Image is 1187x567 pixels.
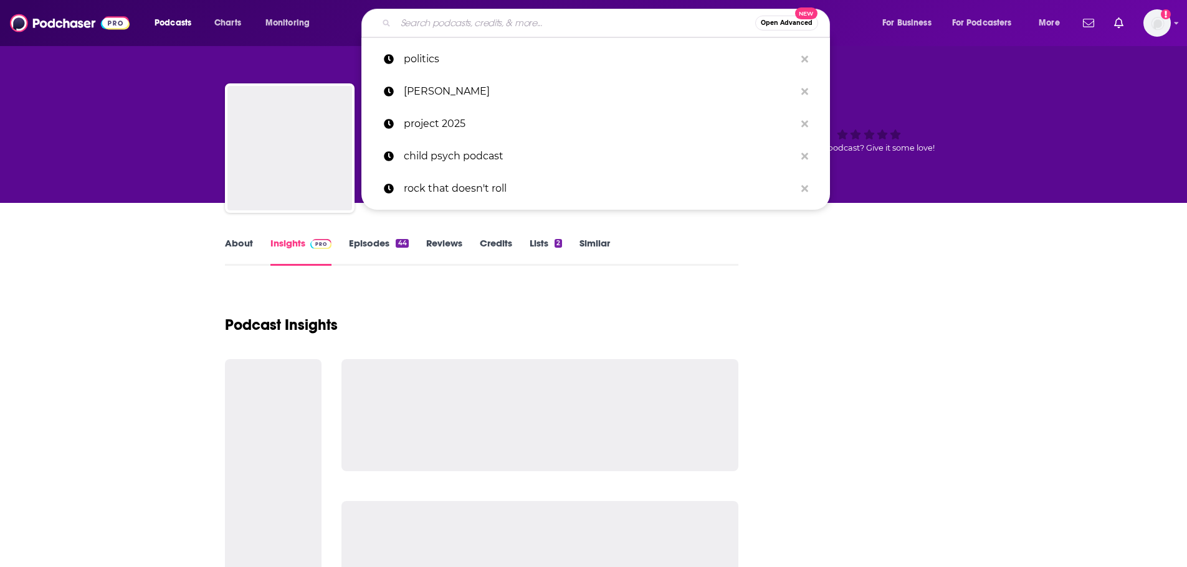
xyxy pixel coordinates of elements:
[396,239,408,248] div: 44
[426,237,462,266] a: Reviews
[396,13,755,33] input: Search podcasts, credits, & more...
[795,7,818,19] span: New
[1143,9,1171,37] button: Show profile menu
[530,237,562,266] a: Lists2
[361,43,830,75] a: politics
[257,13,326,33] button: open menu
[361,75,830,108] a: [PERSON_NAME]
[225,316,338,334] h1: Podcast Insights
[349,237,408,266] a: Episodes44
[404,75,795,108] p: russell vought
[404,140,795,172] p: child psych podcast
[1109,12,1128,34] a: Show notifications dropdown
[1078,12,1099,34] a: Show notifications dropdown
[361,108,830,140] a: project 2025
[882,14,932,32] span: For Business
[480,237,512,266] a: Credits
[555,239,562,248] div: 2
[1161,9,1171,19] svg: Add a profile image
[10,11,130,35] img: Podchaser - Follow, Share and Rate Podcasts
[755,16,818,30] button: Open AdvancedNew
[1030,13,1075,33] button: open menu
[804,143,935,152] span: Good podcast? Give it some love!
[404,43,795,75] p: politics
[944,13,1030,33] button: open menu
[206,13,249,33] a: Charts
[361,140,830,172] a: child psych podcast
[579,237,610,266] a: Similar
[373,9,842,37] div: Search podcasts, credits, & more...
[761,20,813,26] span: Open Advanced
[404,172,795,205] p: rock that doesn't roll
[225,237,253,266] a: About
[270,237,332,266] a: InsightsPodchaser Pro
[1143,9,1171,37] img: User Profile
[310,239,332,249] img: Podchaser Pro
[952,14,1012,32] span: For Podcasters
[155,14,191,32] span: Podcasts
[214,14,241,32] span: Charts
[776,95,963,172] div: Good podcast? Give it some love!
[404,108,795,140] p: project 2025
[361,172,830,205] a: rock that doesn't roll
[1039,14,1060,32] span: More
[874,13,947,33] button: open menu
[265,14,310,32] span: Monitoring
[146,13,207,33] button: open menu
[1143,9,1171,37] span: Logged in as agoldsmithwissman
